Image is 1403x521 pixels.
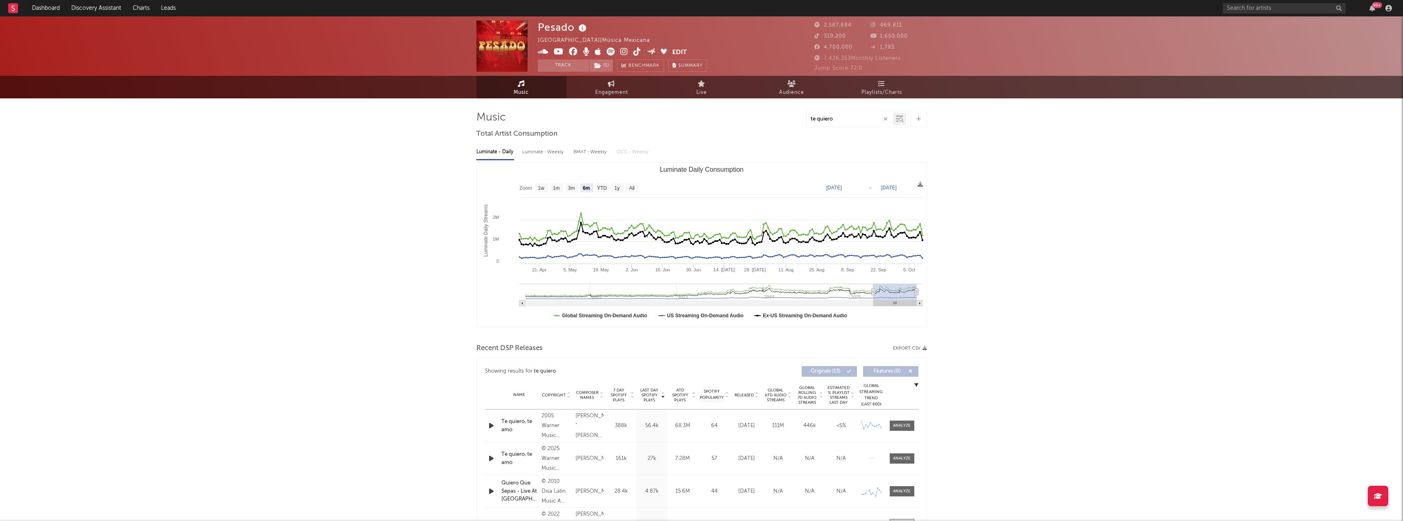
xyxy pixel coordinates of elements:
text: 28. [DATE] [744,267,766,272]
div: N/A [827,455,855,463]
button: 99+ [1369,5,1375,11]
div: N/A [796,487,823,496]
div: [PERSON_NAME] "[PERSON_NAME]" [PERSON_NAME] & [PERSON_NAME] "[PERSON_NAME]" [PERSON_NAME] [576,411,604,441]
div: [DATE] [733,422,760,430]
text: 1w [538,185,544,191]
text: YTD [597,185,607,191]
text: 3m [568,185,575,191]
div: [PERSON_NAME] [576,454,604,464]
text: Luminate Daily Streams [483,205,488,257]
div: Pesado [538,20,589,34]
a: Quiero Que Sepas - Live At [GEOGRAPHIC_DATA][PERSON_NAME] [GEOGRAPHIC_DATA]/2009 [501,479,537,503]
div: 57 [700,455,729,463]
text: 25. Aug [809,267,824,272]
div: 161k [608,455,635,463]
div: 44 [700,487,729,496]
button: Summary [668,59,707,72]
div: Showing results for [485,366,702,377]
a: Live [657,76,747,98]
text: Ex-US Streaming On-Demand Audio [763,313,847,319]
text: 11. Aug [778,267,793,272]
text: 0 [496,259,499,264]
div: [DATE] [733,455,760,463]
text: Luminate Daily Consumption [660,166,743,173]
div: N/A [827,487,855,496]
span: Originals ( 13 ) [807,369,845,374]
button: Track [538,59,589,72]
div: 388k [608,422,635,430]
span: Playlists/Charts [861,88,902,98]
span: Spotify Popularity [700,389,724,401]
input: Search by song name or URL [807,116,893,123]
div: Luminate - Weekly [522,145,565,159]
a: Music [476,76,567,98]
span: Recent DSP Releases [476,344,543,353]
text: 30. Jun [686,267,700,272]
span: 7 Day Spotify Plays [608,388,630,403]
button: (1) [589,59,613,72]
button: Originals(13) [802,366,857,377]
span: 2,587,684 [814,23,852,28]
span: 1,785 [870,45,895,50]
text: → [868,185,873,191]
text: 1M [492,237,499,241]
span: 469,811 [870,23,902,28]
text: 14. [DATE] [713,267,735,272]
text: 1m [553,185,560,191]
div: te quiero [534,366,556,376]
div: 64 [700,422,729,430]
span: Engagement [595,88,628,98]
span: Global ATD Audio Streams [764,388,787,403]
text: 8. Sep [841,267,854,272]
span: Live [696,88,707,98]
a: Engagement [567,76,657,98]
span: 1,650,000 [870,34,908,39]
div: [PERSON_NAME] [576,487,604,496]
div: <5% [827,422,855,430]
div: Te quiero, te amo [501,418,537,434]
text: 6m [583,185,589,191]
text: Zoom [519,185,532,191]
svg: Luminate Daily Consumption [477,163,927,327]
div: 2005 Warner Music Mexico S.A. de C.V. [542,411,571,441]
span: Last Day Spotify Plays [639,388,660,403]
text: 1y [614,185,619,191]
div: N/A [764,455,792,463]
div: [GEOGRAPHIC_DATA] | Música Mexicana [538,36,660,46]
div: 28.4k [608,487,635,496]
text: 6. Oct [903,267,915,272]
div: BMAT - Weekly [573,145,608,159]
input: Search for artists [1223,3,1346,14]
span: 319,200 [814,34,846,39]
text: 21. Apr [532,267,546,272]
text: 22. Sep [870,267,886,272]
div: © 2010 Disa Latin Music A Division Of UMG Recordings Inc. [542,477,571,506]
button: Export CSV [893,346,927,351]
text: [DATE] [826,185,842,191]
div: 446k [796,422,823,430]
text: 2M [492,215,499,220]
div: Luminate - Daily [476,145,514,159]
text: All [629,185,634,191]
text: Global Streaming On-Demand Audio [562,313,647,319]
text: 5. May [563,267,577,272]
span: 7,426,353 Monthly Listeners [814,56,901,61]
span: Benchmark [628,61,660,71]
span: Music [514,88,529,98]
span: Audience [779,88,804,98]
div: 99 + [1372,2,1382,8]
span: ATD Spotify Plays [669,388,691,403]
div: 7.28M [669,455,696,463]
a: Playlists/Charts [837,76,927,98]
span: Jump Score: 72.0 [814,66,862,71]
div: Te quiero, te amo [501,450,537,466]
a: Audience [747,76,837,98]
span: 4,700,000 [814,45,852,50]
span: Estimated % Playlist Streams Last Day [827,385,850,405]
text: 19. May [593,267,609,272]
text: 2. Jun [626,267,638,272]
span: Released [734,393,754,398]
div: 27k [639,455,665,463]
div: N/A [796,455,823,463]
